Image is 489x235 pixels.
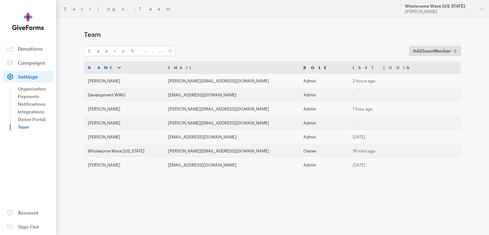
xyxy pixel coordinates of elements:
td: [PERSON_NAME] [84,74,164,88]
a: Campaigns [3,57,53,68]
td: [DATE] [349,158,444,172]
td: [DATE] [349,130,444,144]
button: AddTeamMember [409,46,461,56]
span: Team [422,48,433,53]
span: Settings [18,74,38,80]
td: 2 hours ago [349,74,444,88]
td: [PERSON_NAME] [84,116,164,130]
td: [PERSON_NAME] [84,158,164,172]
a: Donations [3,43,53,54]
td: [PERSON_NAME][EMAIL_ADDRESS][DOMAIN_NAME] [164,74,300,88]
td: [PERSON_NAME][EMAIL_ADDRESS][DOMAIN_NAME] [164,144,300,158]
div: [PERSON_NAME] [405,9,474,14]
a: Organization [18,85,53,93]
td: - [349,88,444,102]
td: [PERSON_NAME][EMAIL_ADDRESS][DOMAIN_NAME] [164,102,300,116]
div: Wholesome Wave [US_STATE] [405,4,474,9]
td: [EMAIL_ADDRESS][DOMAIN_NAME] [164,88,300,102]
th: Role: activate to sort column ascending [300,61,349,74]
td: Admin [300,102,349,116]
td: Admin [300,158,349,172]
input: Search... [84,46,175,56]
td: Admin [300,74,349,88]
td: Admin [300,130,349,144]
img: GiveForms [12,13,44,30]
td: [PERSON_NAME] [84,102,164,116]
td: [EMAIL_ADDRESS][DOMAIN_NAME] [164,158,300,172]
td: Wholesome Wave [US_STATE] [84,144,164,158]
th: Name: activate to sort column descending [84,61,164,74]
span: Donations [18,46,43,52]
a: Payments [18,93,53,100]
td: Development WWG [84,88,164,102]
a: Settings [3,71,53,82]
a: Settings [64,6,131,11]
td: [PERSON_NAME] [84,130,164,144]
td: Owner [300,144,349,158]
td: 1 hour ago [349,102,444,116]
a: Donor Portal [18,116,53,123]
span: Campaigns [18,60,46,66]
td: Admin [300,116,349,130]
a: Integrations [18,108,53,116]
th: Email: activate to sort column ascending [164,61,300,74]
th: Last Login: activate to sort column ascending [349,61,444,74]
td: - [349,116,444,130]
a: Team [18,123,53,131]
td: [PERSON_NAME][EMAIL_ADDRESS][DOMAIN_NAME] [164,116,300,130]
td: 19 mins ago [349,144,444,158]
a: Notifications [18,100,53,108]
td: Admin [300,88,349,102]
span: Add Member [413,47,451,55]
h1: Team [84,31,461,38]
td: [EMAIL_ADDRESS][DOMAIN_NAME] [164,130,300,144]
